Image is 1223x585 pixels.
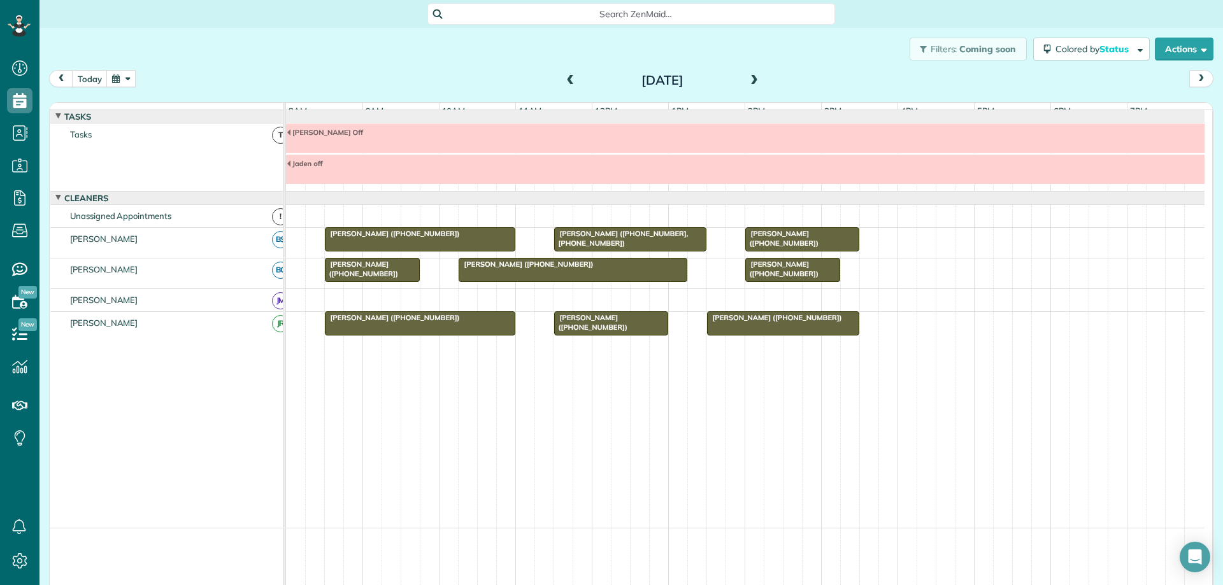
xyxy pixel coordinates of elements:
span: [PERSON_NAME] [68,264,141,274]
span: Colored by [1055,43,1133,55]
span: [PERSON_NAME] ([PHONE_NUMBER]) [324,229,461,238]
span: Tasks [68,129,94,139]
span: 3pm [822,106,844,116]
span: New [18,318,37,331]
span: [PERSON_NAME] ([PHONE_NUMBER]) [324,260,399,278]
span: [PERSON_NAME] [68,295,141,305]
button: Colored byStatus [1033,38,1150,60]
span: 12pm [592,106,620,116]
button: today [72,70,108,87]
span: T [272,127,289,144]
span: 9am [363,106,387,116]
span: 1pm [669,106,691,116]
span: [PERSON_NAME] [68,318,141,328]
span: [PERSON_NAME] [68,234,141,244]
span: 4pm [898,106,920,116]
span: 5pm [975,106,997,116]
span: [PERSON_NAME] ([PHONE_NUMBER]) [458,260,594,269]
span: New [18,286,37,299]
span: BS [272,231,289,248]
span: 10am [440,106,468,116]
span: [PERSON_NAME] ([PHONE_NUMBER]) [745,260,819,278]
button: Actions [1155,38,1213,60]
span: Status [1099,43,1131,55]
button: next [1189,70,1213,87]
span: Cleaners [62,193,111,203]
span: 7pm [1127,106,1150,116]
span: JM [272,292,289,309]
span: Filters: [931,43,957,55]
span: Unassigned Appointments [68,211,174,221]
span: BC [272,262,289,279]
span: 2pm [745,106,768,116]
button: prev [49,70,73,87]
span: [PERSON_NAME] ([PHONE_NUMBER]) [706,313,843,322]
span: JR [272,315,289,332]
span: Jaden off [286,159,323,168]
span: [PERSON_NAME] ([PHONE_NUMBER]) [745,229,819,247]
span: ! [272,208,289,225]
span: [PERSON_NAME] ([PHONE_NUMBER]) [554,313,628,331]
div: Open Intercom Messenger [1180,542,1210,572]
span: [PERSON_NAME] ([PHONE_NUMBER]) [324,313,461,322]
span: [PERSON_NAME] ([PHONE_NUMBER], [PHONE_NUMBER]) [554,229,689,247]
span: Tasks [62,111,94,122]
span: [PERSON_NAME] Off [286,128,364,137]
h2: [DATE] [583,73,742,87]
span: 6pm [1051,106,1073,116]
span: 11am [516,106,545,116]
span: 8am [286,106,310,116]
span: Coming soon [959,43,1017,55]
